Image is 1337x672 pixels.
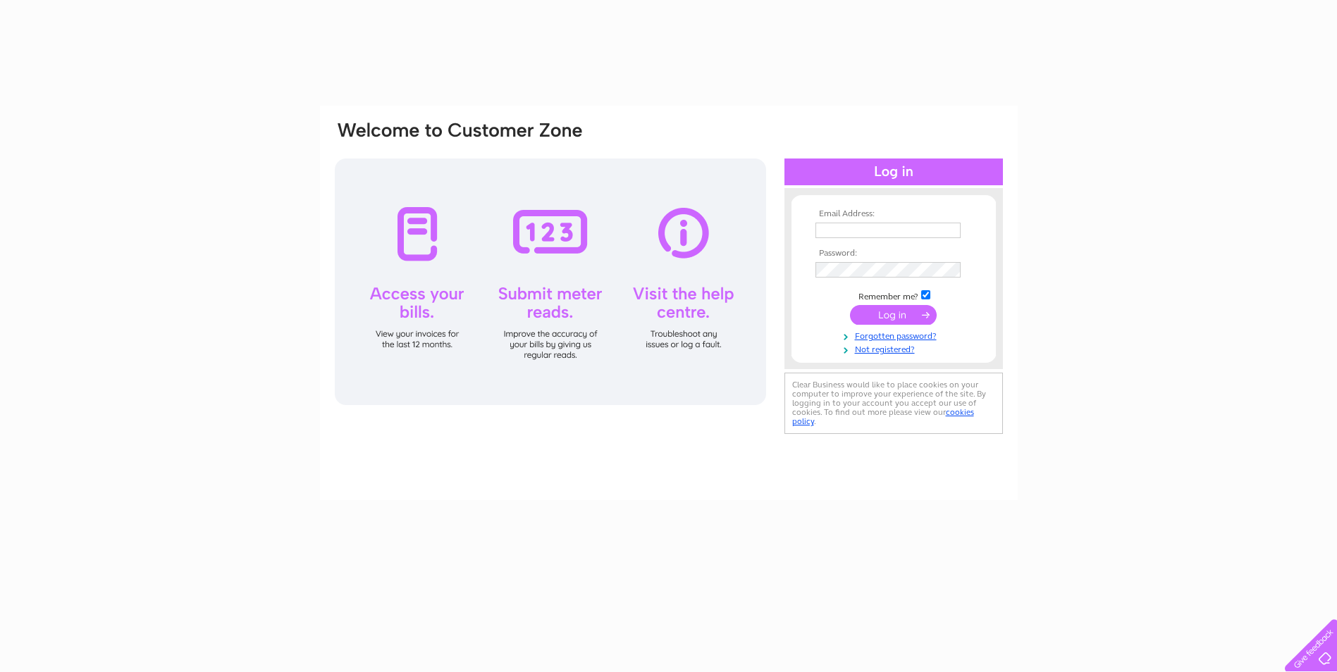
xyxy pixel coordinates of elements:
[792,407,974,426] a: cookies policy
[815,328,975,342] a: Forgotten password?
[815,342,975,355] a: Not registered?
[812,209,975,219] th: Email Address:
[812,288,975,302] td: Remember me?
[784,373,1003,434] div: Clear Business would like to place cookies on your computer to improve your experience of the sit...
[812,249,975,259] th: Password:
[850,305,937,325] input: Submit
